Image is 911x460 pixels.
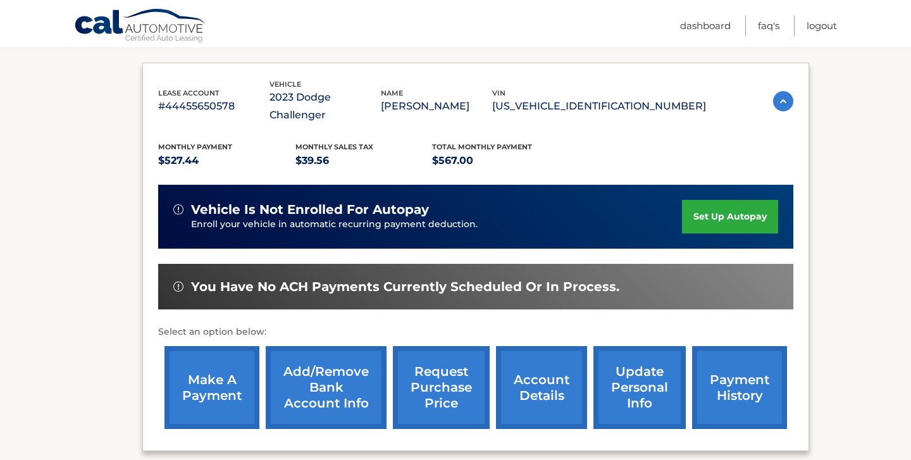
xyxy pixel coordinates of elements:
span: Total Monthly Payment [432,142,532,151]
a: update personal info [593,346,686,429]
img: alert-white.svg [173,204,183,214]
a: payment history [692,346,787,429]
a: Cal Automotive [74,8,207,45]
p: $567.00 [432,152,569,170]
a: make a payment [164,346,259,429]
img: accordion-active.svg [773,91,793,111]
a: account details [496,346,587,429]
p: $39.56 [295,152,433,170]
span: name [381,89,403,97]
a: FAQ's [758,15,779,36]
p: Select an option below: [158,325,793,340]
p: #44455650578 [158,97,270,115]
a: Add/Remove bank account info [266,346,387,429]
span: lease account [158,89,220,97]
p: Enroll your vehicle in automatic recurring payment deduction. [191,218,682,232]
a: request purchase price [393,346,490,429]
span: You have no ACH payments currently scheduled or in process. [191,279,619,295]
p: [US_VEHICLE_IDENTIFICATION_NUMBER] [492,97,706,115]
a: Dashboard [680,15,731,36]
span: vehicle is not enrolled for autopay [191,202,429,218]
span: Monthly sales Tax [295,142,373,151]
img: alert-white.svg [173,282,183,292]
span: vin [492,89,505,97]
a: set up autopay [682,200,778,233]
span: Monthly Payment [158,142,232,151]
p: 2023 Dodge Challenger [270,89,381,124]
p: [PERSON_NAME] [381,97,492,115]
a: Logout [807,15,837,36]
span: vehicle [270,80,301,89]
p: $527.44 [158,152,295,170]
